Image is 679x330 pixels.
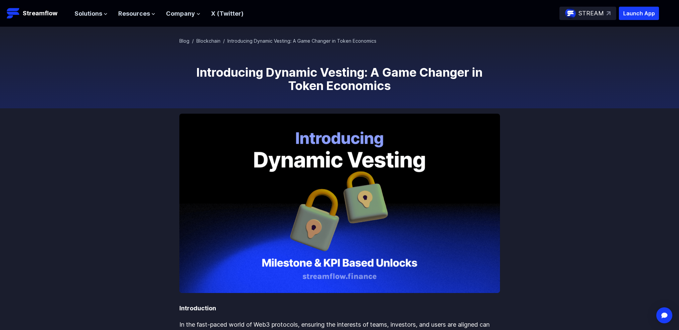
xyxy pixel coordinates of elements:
[607,11,611,15] img: top-right-arrow.svg
[565,8,576,19] img: streamflow-logo-circle.png
[656,307,672,323] div: Open Intercom Messenger
[559,7,616,20] a: STREAM
[74,9,102,19] span: Solutions
[23,9,57,18] p: Streamflow
[166,9,195,19] span: Company
[179,38,189,44] a: Blog
[179,305,216,312] strong: Introduction
[118,9,150,19] span: Resources
[7,7,68,20] a: Streamflow
[118,9,155,19] button: Resources
[619,7,659,20] button: Launch App
[179,114,500,293] img: Introducing Dynamic Vesting: A Game Changer in Token Economics
[211,10,243,17] a: X (Twitter)
[74,9,108,19] button: Solutions
[227,38,376,44] span: Introducing Dynamic Vesting: A Game Changer in Token Economics
[166,9,200,19] button: Company
[578,9,604,18] p: STREAM
[223,38,225,44] span: /
[179,66,500,92] h1: Introducing Dynamic Vesting: A Game Changer in Token Economics
[7,7,20,20] img: Streamflow Logo
[196,38,220,44] a: Blockchain
[192,38,194,44] span: /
